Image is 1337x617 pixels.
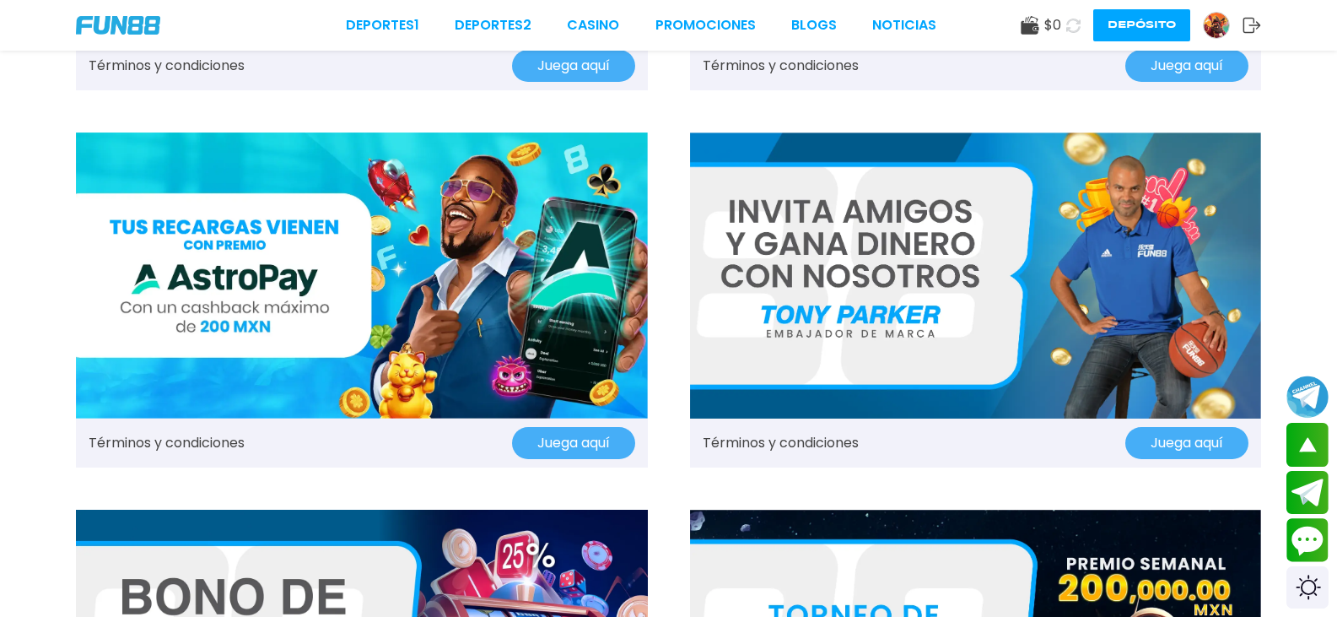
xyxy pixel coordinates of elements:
a: Avatar [1203,12,1243,39]
a: Deportes2 [455,15,531,35]
img: Avatar [1204,13,1229,38]
a: BLOGS [791,15,837,35]
button: Depósito [1093,9,1190,41]
a: Promociones [655,15,756,35]
button: Juega aquí [1125,427,1248,459]
img: Promo Banner [76,133,648,419]
a: Términos y condiciones [703,56,859,76]
a: NOTICIAS [872,15,936,35]
img: Promo Banner [690,133,1262,419]
button: Contact customer service [1286,518,1329,562]
button: Juega aquí [512,427,635,459]
a: Términos y condiciones [89,433,245,453]
a: CASINO [567,15,619,35]
button: Juega aquí [512,50,635,82]
a: Términos y condiciones [89,56,245,76]
a: Términos y condiciones [703,433,859,453]
button: Juega aquí [1125,50,1248,82]
div: Switch theme [1286,566,1329,609]
button: Join telegram [1286,471,1329,515]
button: scroll up [1286,423,1329,467]
span: $ 0 [1044,15,1061,35]
a: Deportes1 [346,15,419,35]
img: Company Logo [76,16,160,35]
button: Join telegram channel [1286,375,1329,419]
